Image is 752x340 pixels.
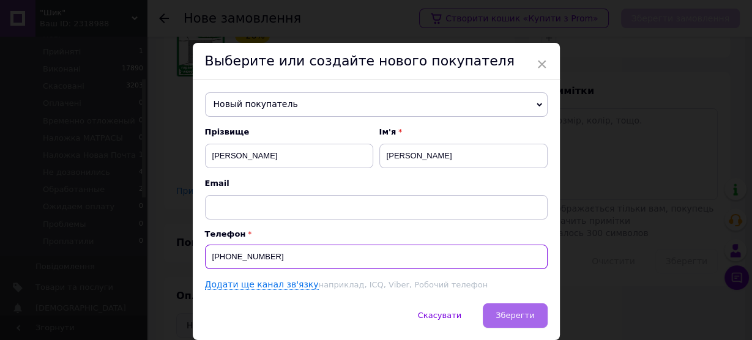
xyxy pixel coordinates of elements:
[205,92,548,117] span: Новый покупатель
[496,311,534,320] span: Зберегти
[379,144,548,168] input: Наприклад: Іван
[418,311,461,320] span: Скасувати
[405,303,474,328] button: Скасувати
[205,245,548,269] input: +38 096 0000000
[205,229,548,238] p: Телефон
[205,279,319,290] a: Додати ще канал зв'язку
[379,127,548,138] span: Ім'я
[537,54,548,75] span: ×
[205,178,548,189] span: Email
[319,280,488,289] span: наприклад, ICQ, Viber, Робочий телефон
[483,303,547,328] button: Зберегти
[205,127,373,138] span: Прізвище
[193,43,560,80] div: Выберите или создайте нового покупателя
[205,144,373,168] input: Наприклад: Іванов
